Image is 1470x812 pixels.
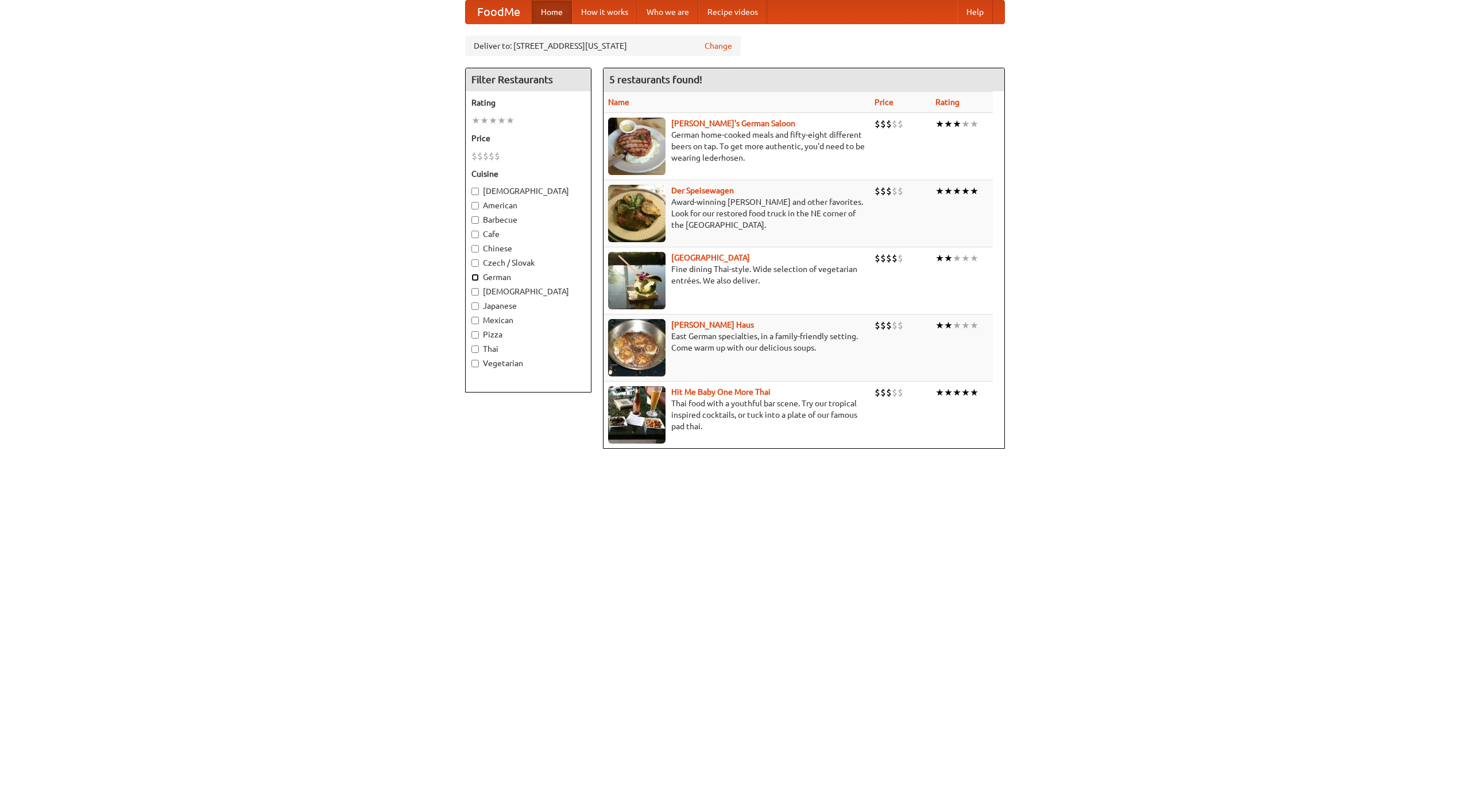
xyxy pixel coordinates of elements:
img: babythai.jpg [608,386,666,444]
a: Change [705,40,732,52]
li: ★ [953,252,961,265]
li: ★ [506,114,514,127]
li: ★ [953,118,961,130]
label: German [471,271,585,283]
h5: Price [471,133,585,144]
li: $ [875,118,880,130]
li: $ [892,185,898,197]
li: $ [898,386,903,399]
li: ★ [480,114,489,127]
p: Fine dining Thai-style. Wide selection of vegetarian entrées. We also deliver. [608,263,865,286]
li: $ [494,150,500,162]
p: Thai food with a youthful bar scene. Try our tropical inspired cocktails, or tuck into a plate of... [608,398,865,432]
li: $ [471,150,477,162]
li: $ [886,386,892,399]
li: $ [875,185,880,197]
li: $ [880,118,886,130]
li: $ [489,150,494,162]
label: Thai [471,343,585,355]
input: Cafe [471,231,479,238]
a: Der Speisewagen [671,186,734,195]
li: ★ [935,185,944,197]
input: Mexican [471,317,479,324]
li: ★ [935,252,944,265]
label: Mexican [471,314,585,326]
img: satay.jpg [608,252,666,309]
li: $ [886,185,892,197]
li: ★ [961,118,970,130]
label: Barbecue [471,214,585,226]
li: ★ [970,252,978,265]
div: Deliver to: [STREET_ADDRESS][US_STATE] [465,36,741,56]
label: Japanese [471,300,585,312]
li: ★ [961,319,970,332]
li: $ [875,319,880,332]
li: $ [886,252,892,265]
input: Czech / Slovak [471,259,479,267]
li: ★ [970,118,978,130]
li: ★ [953,185,961,197]
label: [DEMOGRAPHIC_DATA] [471,185,585,197]
h5: Rating [471,97,585,108]
img: kohlhaus.jpg [608,319,666,376]
a: FoodMe [466,1,532,24]
input: Vegetarian [471,360,479,367]
li: $ [898,118,903,130]
h5: Cuisine [471,168,585,180]
li: ★ [953,319,961,332]
input: Pizza [471,331,479,339]
li: $ [477,150,483,162]
li: ★ [970,386,978,399]
li: $ [892,386,898,399]
li: $ [483,150,489,162]
li: $ [886,118,892,130]
ng-pluralize: 5 restaurants found! [609,74,702,85]
li: $ [898,252,903,265]
a: How it works [572,1,637,24]
li: ★ [953,386,961,399]
li: ★ [961,252,970,265]
p: East German specialties, in a family-friendly setting. Come warm up with our delicious soups. [608,331,865,353]
input: German [471,274,479,281]
li: ★ [961,386,970,399]
li: $ [892,252,898,265]
label: Vegetarian [471,358,585,369]
h4: Filter Restaurants [466,68,591,91]
label: [DEMOGRAPHIC_DATA] [471,286,585,297]
a: Home [532,1,572,24]
li: ★ [489,114,497,127]
li: $ [880,252,886,265]
li: ★ [944,319,953,332]
p: German home-cooked meals and fifty-eight different beers on tap. To get more authentic, you'd nee... [608,129,865,164]
img: speisewagen.jpg [608,185,666,242]
li: ★ [961,185,970,197]
img: esthers.jpg [608,118,666,175]
a: [PERSON_NAME] Haus [671,320,754,329]
a: Who we are [637,1,698,24]
li: $ [898,185,903,197]
li: $ [880,386,886,399]
li: ★ [471,114,480,127]
b: Hit Me Baby One More Thai [671,387,771,397]
li: ★ [944,386,953,399]
a: [GEOGRAPHIC_DATA] [671,253,750,262]
li: $ [875,252,880,265]
label: Cafe [471,228,585,240]
a: Name [608,98,629,107]
li: ★ [497,114,506,127]
a: [PERSON_NAME]'s German Saloon [671,119,795,128]
input: Barbecue [471,216,479,224]
li: ★ [935,118,944,130]
a: Rating [935,98,960,107]
li: $ [886,319,892,332]
input: Chinese [471,245,479,252]
li: ★ [944,118,953,130]
label: American [471,200,585,211]
input: [DEMOGRAPHIC_DATA] [471,288,479,296]
li: ★ [935,386,944,399]
p: Award-winning [PERSON_NAME] and other favorites. Look for our restored food truck in the NE corne... [608,196,865,231]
